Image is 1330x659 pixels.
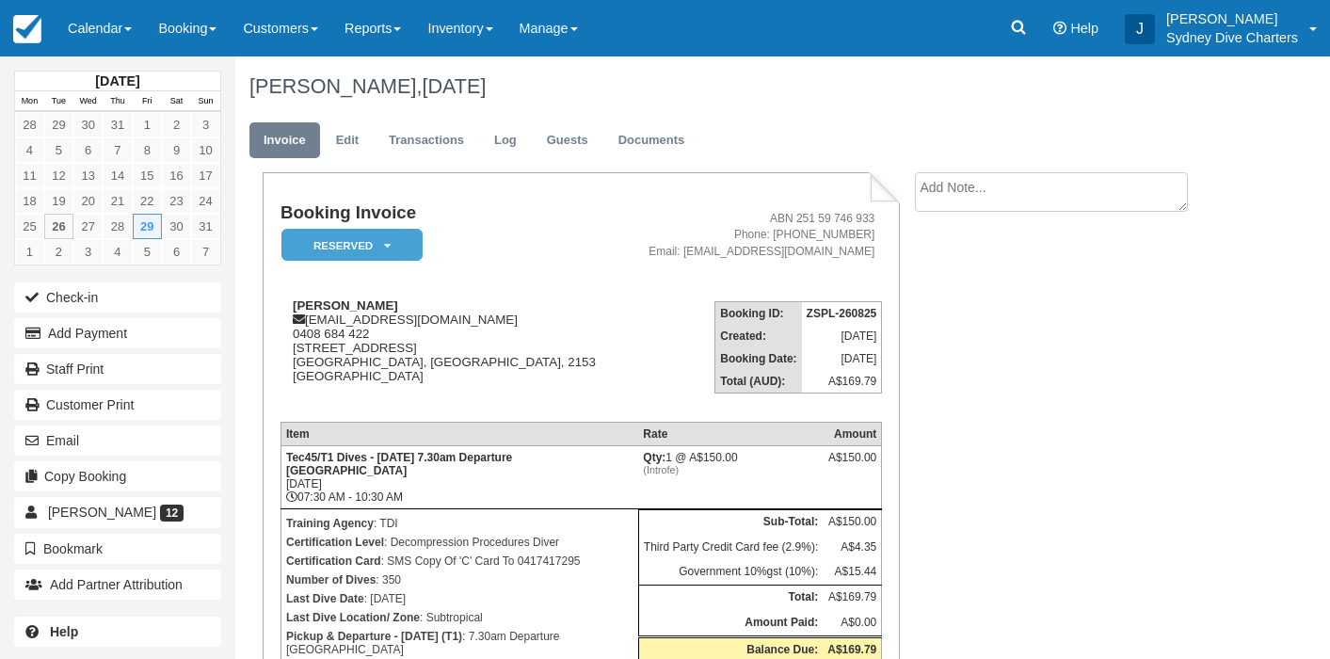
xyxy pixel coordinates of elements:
a: 30 [73,112,103,137]
a: 4 [15,137,44,163]
a: 15 [133,163,162,188]
a: 27 [73,214,103,239]
td: [DATE] 07:30 AM - 10:30 AM [280,446,638,509]
a: 6 [162,239,191,265]
td: 1 @ A$150.00 [638,446,823,509]
strong: [PERSON_NAME] [293,298,398,313]
div: [EMAIL_ADDRESS][DOMAIN_NAME] 0408 684 422 [STREET_ADDRESS] [GEOGRAPHIC_DATA], [GEOGRAPHIC_DATA], ... [280,298,621,407]
a: 13 [73,163,103,188]
a: 30 [162,214,191,239]
th: Created: [715,325,802,347]
a: 5 [133,239,162,265]
a: 29 [133,214,162,239]
a: Staff Print [14,354,221,384]
th: Sun [191,91,220,112]
a: 28 [15,112,44,137]
a: 10 [191,137,220,163]
td: A$0.00 [823,611,882,637]
em: Reserved [281,229,423,262]
a: 17 [191,163,220,188]
a: 18 [15,188,44,214]
a: 1 [15,239,44,265]
th: Total (AUD): [715,370,802,394]
td: A$15.44 [823,560,882,586]
p: : [DATE] [286,589,633,608]
a: 7 [103,137,132,163]
a: 31 [191,214,220,239]
strong: Last Dive Location/ Zone [286,611,420,624]
a: 9 [162,137,191,163]
a: 3 [191,112,220,137]
p: : Subtropical [286,608,633,627]
th: Booking ID: [715,301,802,325]
p: : SMS Copy Of 'C' Card To 0417417295 [286,552,633,571]
strong: A$169.79 [827,643,876,656]
a: 11 [15,163,44,188]
td: A$150.00 [823,510,882,536]
a: 28 [103,214,132,239]
td: [DATE] [802,325,882,347]
td: [DATE] [802,347,882,370]
p: [PERSON_NAME] [1166,9,1298,28]
a: Transactions [375,122,478,159]
th: Sub-Total: [638,510,823,536]
a: 25 [15,214,44,239]
strong: Qty [643,451,665,464]
th: Thu [103,91,132,112]
a: 23 [162,188,191,214]
a: 4 [103,239,132,265]
strong: Tec45/T1 Dives - [DATE] 7.30am Departure [GEOGRAPHIC_DATA] [286,451,512,477]
a: Edit [322,122,373,159]
a: 14 [103,163,132,188]
button: Check-in [14,282,221,313]
div: J [1125,14,1155,44]
th: Amount [823,423,882,446]
img: checkfront-main-nav-mini-logo.png [13,15,41,43]
a: [PERSON_NAME] 12 [14,497,221,527]
em: (Introfe) [643,464,818,475]
td: A$169.79 [823,586,882,611]
a: Help [14,617,221,647]
button: Add Partner Attribution [14,570,221,600]
th: Tue [44,91,73,112]
i: Help [1053,22,1066,35]
a: 7 [191,239,220,265]
td: Third Party Credit Card fee (2.9%): [638,536,823,560]
strong: Number of Dives [286,573,376,587]
th: Total: [638,586,823,611]
a: 20 [73,188,103,214]
th: Item [280,423,638,446]
a: Log [480,122,531,159]
a: Reserved [280,228,416,263]
a: 12 [44,163,73,188]
td: Government 10%gst (10%): [638,560,823,586]
a: 29 [44,112,73,137]
a: 1 [133,112,162,137]
a: 21 [103,188,132,214]
a: 8 [133,137,162,163]
strong: Training Agency [286,517,374,530]
span: [PERSON_NAME] [48,505,156,520]
a: 26 [44,214,73,239]
th: Wed [73,91,103,112]
th: Booking Date: [715,347,802,370]
address: ABN 251 59 746 933 Phone: [PHONE_NUMBER] Email: [EMAIL_ADDRESS][DOMAIN_NAME] [629,211,874,259]
div: A$150.00 [827,451,876,479]
a: Customer Print [14,390,221,420]
a: Invoice [249,122,320,159]
strong: Certification Card [286,555,381,568]
p: : 7.30am Departure [GEOGRAPHIC_DATA] [286,627,633,659]
strong: Certification Level [286,536,384,549]
th: Mon [15,91,44,112]
button: Add Payment [14,318,221,348]
th: Fri [133,91,162,112]
strong: Last Dive Date [286,592,364,605]
h1: [PERSON_NAME], [249,75,1219,98]
p: : Decompression Procedures Diver [286,533,633,552]
p: Sydney Dive Charters [1166,28,1298,47]
button: Bookmark [14,534,221,564]
a: 5 [44,137,73,163]
strong: Pickup & Departure - [DATE] (T1) [286,630,462,643]
button: Email [14,426,221,456]
a: 2 [44,239,73,265]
